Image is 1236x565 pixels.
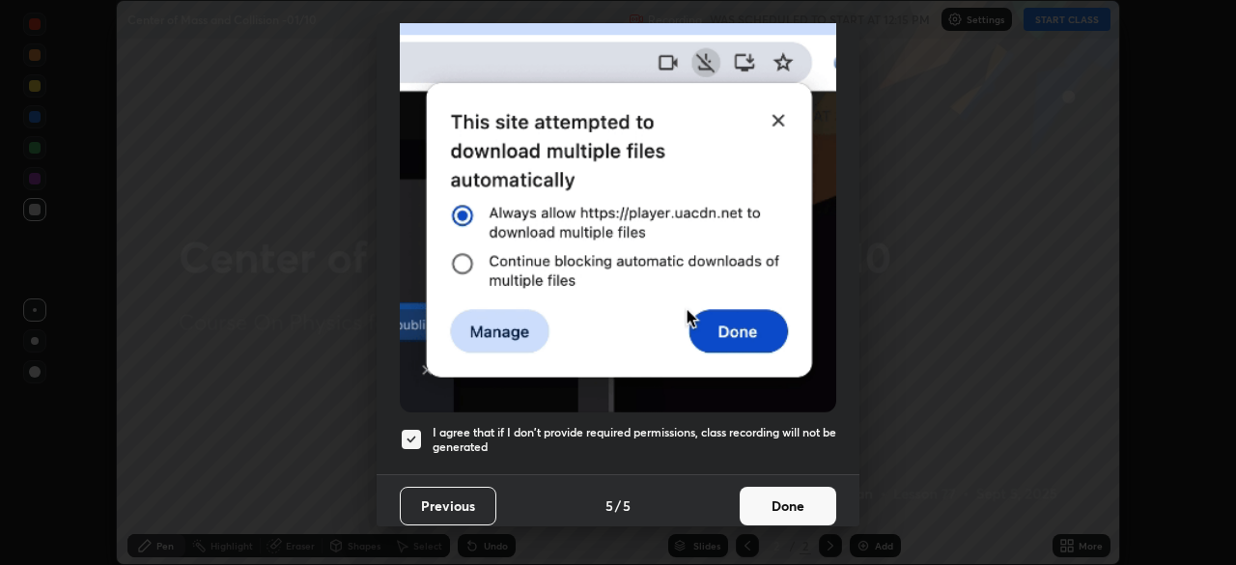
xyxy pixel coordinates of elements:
h4: 5 [605,495,613,516]
button: Done [740,487,836,525]
h4: 5 [623,495,631,516]
h5: I agree that if I don't provide required permissions, class recording will not be generated [433,425,836,455]
button: Previous [400,487,496,525]
h4: / [615,495,621,516]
